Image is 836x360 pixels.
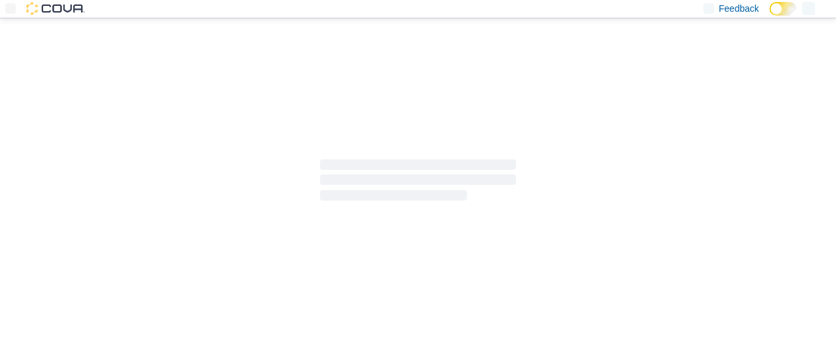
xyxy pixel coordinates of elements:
[769,2,797,16] input: Dark Mode
[320,162,516,204] span: Loading
[26,2,85,15] img: Cova
[719,2,759,15] span: Feedback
